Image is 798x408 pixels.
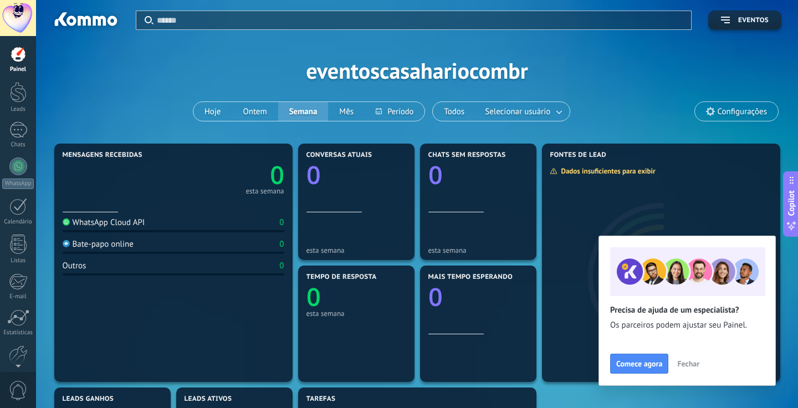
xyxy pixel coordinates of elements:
[63,239,134,249] div: Bate-papo online
[2,218,34,226] div: Calendário
[2,66,34,73] div: Painel
[63,240,70,247] img: Bate-papo online
[2,141,34,149] div: Chats
[193,102,232,121] button: Hoje
[279,217,284,228] div: 0
[365,102,424,121] button: Período
[610,305,764,315] h2: Precisa de ajuda de um especialista?
[63,217,145,228] div: WhatsApp Cloud API
[428,280,443,314] text: 0
[63,395,114,403] span: Leads ganhos
[328,102,365,121] button: Mês
[433,102,475,121] button: Todos
[677,360,699,368] span: Fechar
[786,191,797,216] span: Copilot
[279,239,284,249] div: 0
[428,246,528,254] div: esta semana
[270,158,284,192] text: 0
[306,395,336,403] span: Tarefas
[306,309,406,318] div: esta semana
[475,102,570,121] button: Selecionar usuário
[550,166,663,176] div: Dados insuficientes para exibir
[2,178,34,189] div: WhatsApp
[232,102,278,121] button: Ontem
[610,354,668,374] button: Comece agora
[2,329,34,336] div: Estatísticas
[610,320,764,331] span: Os parceiros podem ajustar seu Painel.
[738,17,769,24] span: Eventos
[616,360,662,368] span: Comece agora
[2,293,34,300] div: E-mail
[483,104,553,119] span: Selecionar usuário
[2,106,34,113] div: Leads
[306,273,377,281] span: Tempo de resposta
[2,257,34,264] div: Listas
[306,158,321,192] text: 0
[278,102,329,121] button: Semana
[672,355,704,372] button: Fechar
[428,273,513,281] span: Mais tempo esperando
[428,158,443,192] text: 0
[708,11,781,30] button: Eventos
[718,107,767,116] span: Configurações
[185,395,232,403] span: Leads ativos
[306,280,321,314] text: 0
[306,151,372,159] span: Conversas atuais
[63,151,142,159] span: Mensagens recebidas
[63,218,70,226] img: WhatsApp Cloud API
[245,188,284,194] div: esta semana
[279,261,284,271] div: 0
[306,246,406,254] div: esta semana
[550,151,607,159] span: Fontes de lead
[173,158,284,192] a: 0
[428,151,506,159] span: Chats sem respostas
[63,261,86,271] div: Outros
